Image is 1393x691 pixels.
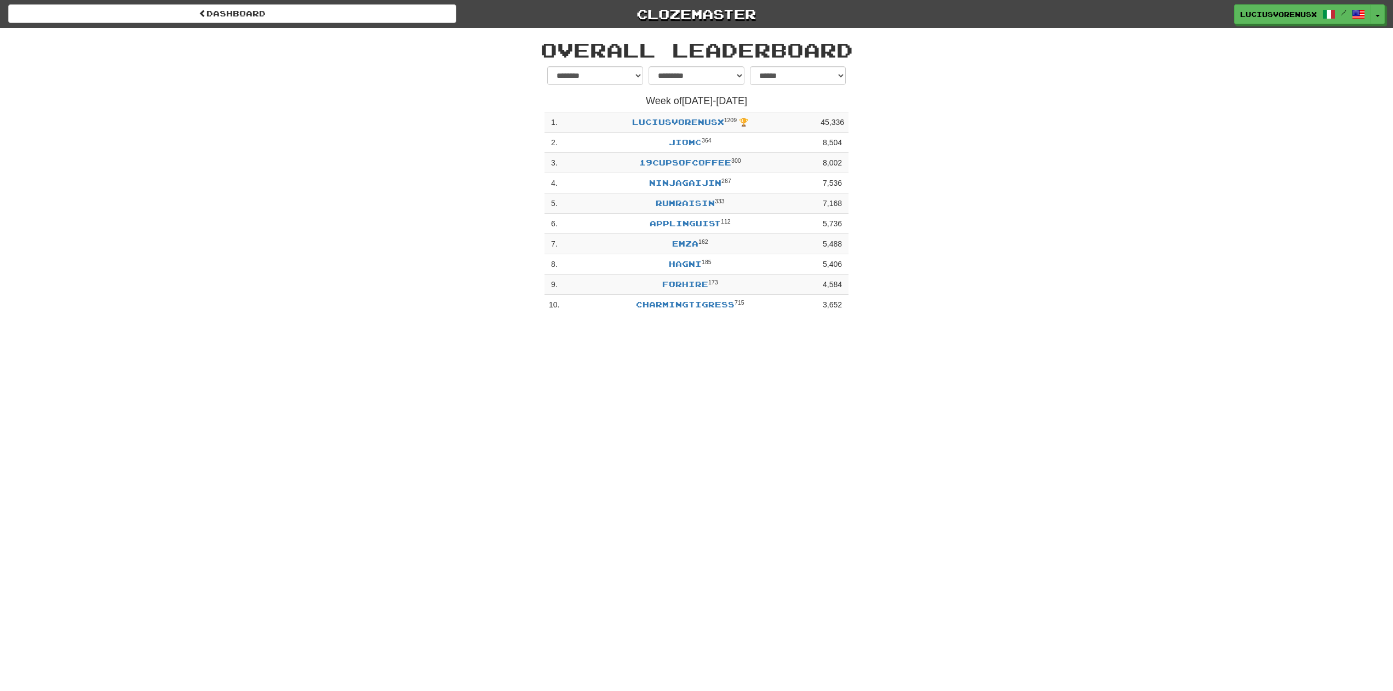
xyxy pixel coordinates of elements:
[385,39,1009,61] h1: Overall Leaderboard
[1234,4,1371,24] a: LuciusVorenusX /
[656,198,715,208] a: rumraisin
[816,173,849,193] td: 7,536
[544,173,564,193] td: 4 .
[816,234,849,254] td: 5,488
[708,279,718,285] sup: Level 173
[816,295,849,315] td: 3,652
[473,4,921,24] a: Clozemaster
[544,193,564,214] td: 5 .
[544,234,564,254] td: 7 .
[721,218,731,225] sup: Level 112
[544,133,564,153] td: 2 .
[636,300,735,309] a: CharmingTigress
[1240,9,1317,19] span: LuciusVorenusX
[649,178,721,187] a: NinjaGaijin
[639,158,731,167] a: 19cupsofcoffee
[731,157,741,164] sup: Level 300
[669,259,702,269] a: HAGNi
[544,295,564,315] td: 10 .
[702,137,712,144] sup: Level 364
[672,239,698,248] a: Emza
[816,133,849,153] td: 8,504
[544,214,564,234] td: 6 .
[662,279,708,289] a: forhire
[669,138,702,147] a: JioMc
[544,254,564,275] td: 8 .
[816,275,849,295] td: 4,584
[715,198,725,204] sup: Level 333
[632,117,724,127] a: LuciusVorenusX
[816,254,849,275] td: 5,406
[8,4,456,23] a: dashboard
[724,117,737,123] sup: Level 1209
[739,118,748,127] span: 🏆
[698,238,708,245] sup: Level 162
[544,275,564,295] td: 9 .
[816,214,849,234] td: 5,736
[816,112,849,133] td: 45,336
[816,153,849,173] td: 8,002
[721,178,731,184] sup: Level 267
[1341,9,1346,16] span: /
[544,96,849,107] h4: Week of [DATE] - [DATE]
[702,259,712,265] sup: Level 185
[650,219,721,228] a: Applinguist
[816,193,849,214] td: 7,168
[544,112,564,133] td: 1 .
[735,299,744,306] sup: Level 715
[544,153,564,173] td: 3 .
